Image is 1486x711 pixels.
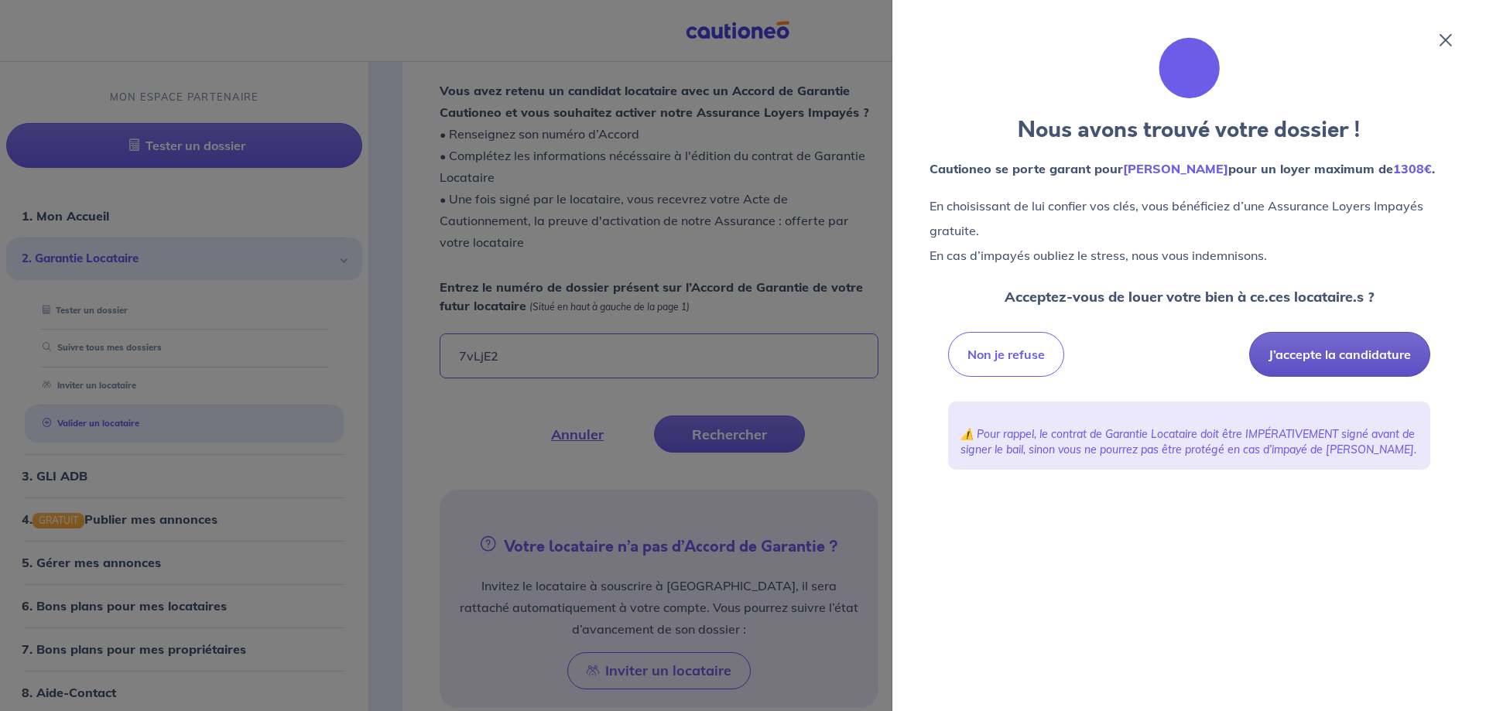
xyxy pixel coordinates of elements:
strong: Acceptez-vous de louer votre bien à ce.ces locataire.s ? [1005,288,1375,306]
strong: Cautioneo se porte garant pour pour un loyer maximum de . [930,161,1435,176]
em: 1308€ [1393,161,1432,176]
button: Non je refuse [948,332,1064,377]
img: illu_folder.svg [1159,37,1221,99]
p: En choisissant de lui confier vos clés, vous bénéficiez d’une Assurance Loyers Impayés gratuite. ... [930,193,1449,268]
strong: Nous avons trouvé votre dossier ! [1018,115,1361,145]
em: [PERSON_NAME] [1123,161,1228,176]
p: ⚠️ Pour rappel, le contrat de Garantie Locataire doit être IMPÉRATIVEMENT signé avant de signer l... [960,426,1418,457]
button: J’accepte la candidature [1249,332,1430,377]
